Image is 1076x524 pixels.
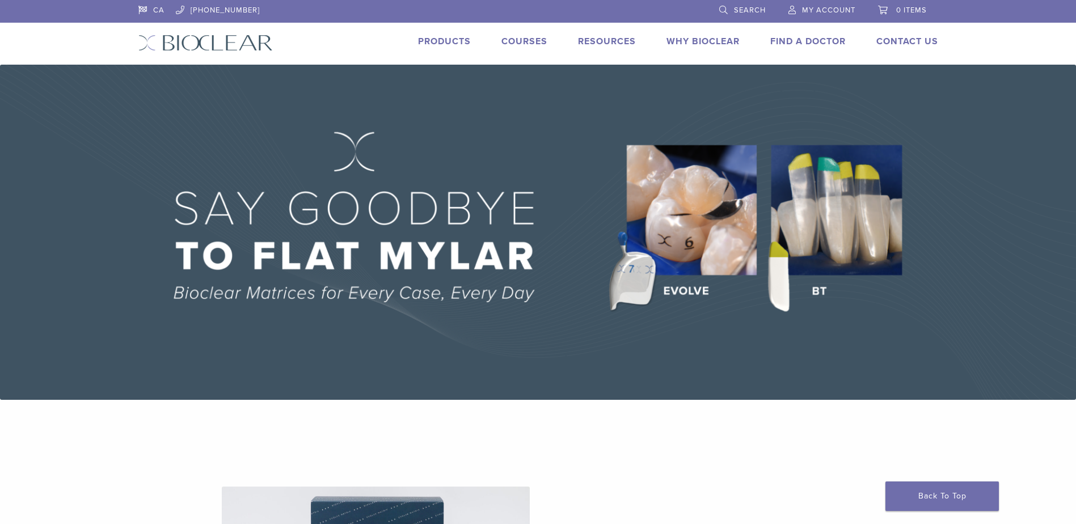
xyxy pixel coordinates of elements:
[734,6,766,15] span: Search
[876,36,938,47] a: Contact Us
[802,6,855,15] span: My Account
[418,36,471,47] a: Products
[501,36,547,47] a: Courses
[896,6,927,15] span: 0 items
[666,36,740,47] a: Why Bioclear
[138,35,273,51] img: Bioclear
[885,481,999,511] a: Back To Top
[770,36,846,47] a: Find A Doctor
[578,36,636,47] a: Resources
